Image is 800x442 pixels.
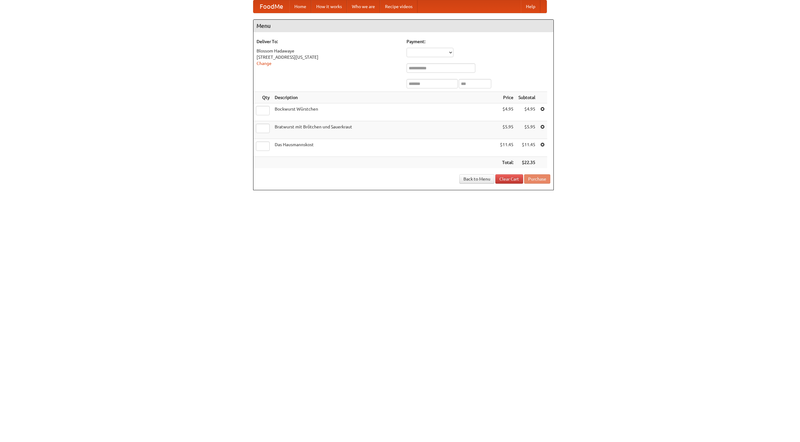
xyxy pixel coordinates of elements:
[459,174,494,184] a: Back to Menu
[497,139,516,157] td: $11.45
[253,20,553,32] h4: Menu
[289,0,311,13] a: Home
[497,103,516,121] td: $4.95
[272,92,497,103] th: Description
[497,121,516,139] td: $5.95
[516,157,538,168] th: $22.35
[257,54,400,60] div: [STREET_ADDRESS][US_STATE]
[253,0,289,13] a: FoodMe
[495,174,523,184] a: Clear Cart
[257,48,400,54] div: Blossom Hadawaye
[516,92,538,103] th: Subtotal
[516,103,538,121] td: $4.95
[521,0,540,13] a: Help
[380,0,417,13] a: Recipe videos
[272,121,497,139] td: Bratwurst mit Brötchen und Sauerkraut
[524,174,550,184] button: Purchase
[516,121,538,139] td: $5.95
[257,61,272,66] a: Change
[497,157,516,168] th: Total:
[407,38,550,45] h5: Payment:
[253,92,272,103] th: Qty
[272,139,497,157] td: Das Hausmannskost
[347,0,380,13] a: Who we are
[311,0,347,13] a: How it works
[272,103,497,121] td: Bockwurst Würstchen
[516,139,538,157] td: $11.45
[257,38,400,45] h5: Deliver To:
[497,92,516,103] th: Price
